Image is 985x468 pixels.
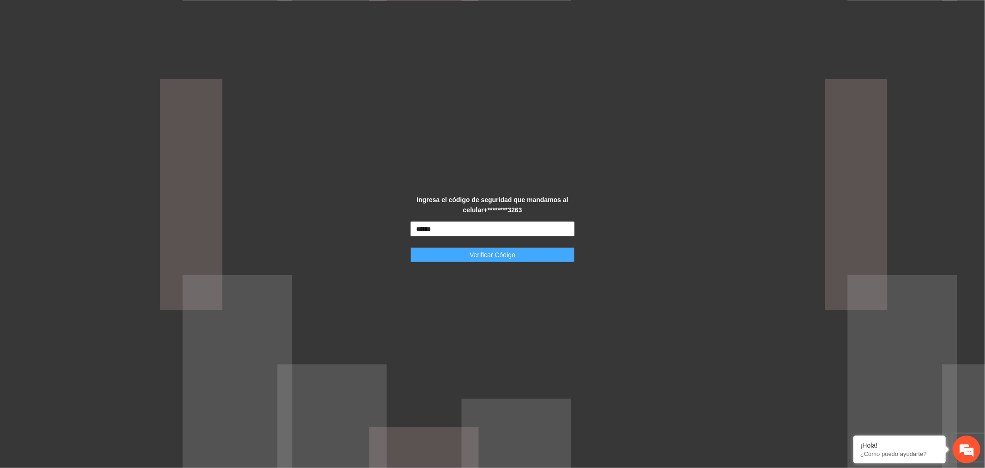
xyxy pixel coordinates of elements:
[151,5,174,27] div: Minimizar ventana de chat en vivo
[411,247,575,262] button: Verificar Código
[5,252,176,285] textarea: Escriba su mensaje y pulse “Intro”
[860,450,939,457] p: ¿Cómo puedo ayudarte?
[48,47,155,59] div: Chatee con nosotros ahora
[417,196,568,214] strong: Ingresa el código de seguridad que mandamos al celular +********3263
[470,250,515,260] span: Verificar Código
[54,123,127,217] span: Estamos en línea.
[860,442,939,449] div: ¡Hola!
